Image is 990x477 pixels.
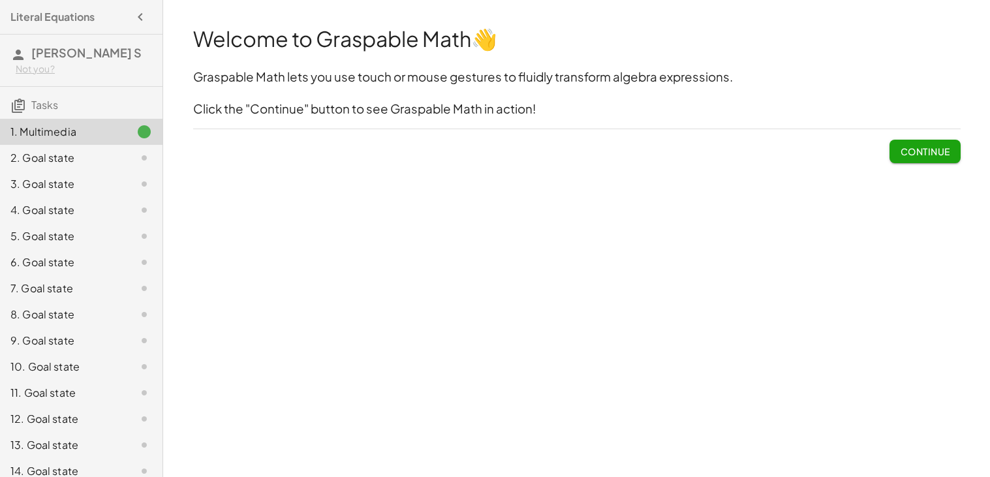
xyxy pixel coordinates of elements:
[136,359,152,375] i: Task not started.
[10,176,116,192] div: 3. Goal state
[193,69,961,86] h3: Graspable Math lets you use touch or mouse gestures to fluidly transform algebra expressions.
[136,333,152,348] i: Task not started.
[10,333,116,348] div: 9. Goal state
[10,359,116,375] div: 10. Goal state
[10,281,116,296] div: 7. Goal state
[31,45,142,60] span: [PERSON_NAME] S
[10,437,116,453] div: 13. Goal state
[136,124,152,140] i: Task finished.
[10,228,116,244] div: 5. Goal state
[136,411,152,427] i: Task not started.
[31,98,58,112] span: Tasks
[136,254,152,270] i: Task not started.
[900,146,950,157] span: Continue
[10,411,116,427] div: 12. Goal state
[136,176,152,192] i: Task not started.
[471,25,497,52] strong: 👋
[136,150,152,166] i: Task not started.
[136,437,152,453] i: Task not started.
[10,124,116,140] div: 1. Multimedia
[136,228,152,244] i: Task not started.
[10,9,95,25] h4: Literal Equations
[136,281,152,296] i: Task not started.
[136,385,152,401] i: Task not started.
[10,385,116,401] div: 11. Goal state
[10,307,116,322] div: 8. Goal state
[193,24,961,54] h1: Welcome to Graspable Math
[136,202,152,218] i: Task not started.
[193,100,961,118] h3: Click the "Continue" button to see Graspable Math in action!
[889,140,960,163] button: Continue
[136,307,152,322] i: Task not started.
[10,254,116,270] div: 6. Goal state
[16,63,152,76] div: Not you?
[10,202,116,218] div: 4. Goal state
[10,150,116,166] div: 2. Goal state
